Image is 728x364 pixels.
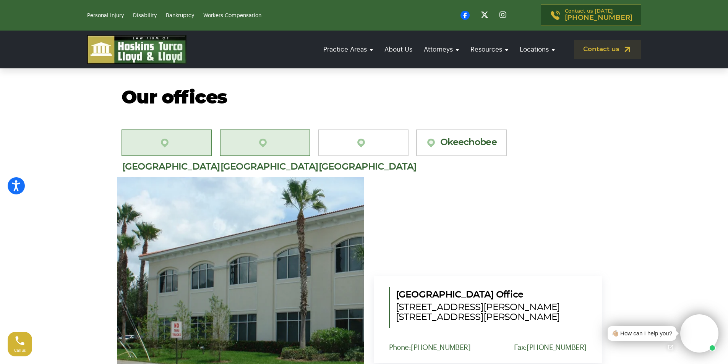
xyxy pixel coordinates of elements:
[203,13,261,18] a: Workers Compensation
[319,39,377,60] a: Practice Areas
[159,138,174,149] img: location
[467,39,512,60] a: Resources
[318,129,409,156] a: [GEOGRAPHIC_DATA]
[356,138,370,149] img: location
[565,9,632,22] p: Contact us [DATE]
[14,348,26,353] span: Call us
[411,344,470,351] a: [PHONE_NUMBER]
[611,329,672,338] div: 👋🏼 How can I help you?
[381,39,416,60] a: About Us
[516,39,559,60] a: Locations
[396,303,587,322] span: [STREET_ADDRESS][PERSON_NAME] [STREET_ADDRESS][PERSON_NAME]
[574,40,641,59] a: Contact us
[527,344,586,351] a: [PHONE_NUMBER]
[565,14,632,22] span: [PHONE_NUMBER]
[258,138,272,149] img: location
[396,287,587,322] h5: [GEOGRAPHIC_DATA] Office
[133,13,157,18] a: Disability
[416,129,507,156] a: Okeechobee
[426,138,440,149] img: location
[122,129,212,156] a: [GEOGRAPHIC_DATA][PERSON_NAME]
[87,13,124,18] a: Personal Injury
[220,129,310,156] a: [GEOGRAPHIC_DATA][PERSON_NAME]
[122,88,607,108] h2: Our offices
[389,343,471,351] p: Phone:
[87,35,186,64] img: logo
[663,339,679,355] a: Open chat
[541,5,641,26] a: Contact us [DATE][PHONE_NUMBER]
[420,39,463,60] a: Attorneys
[166,13,194,18] a: Bankruptcy
[514,343,587,351] p: Fax:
